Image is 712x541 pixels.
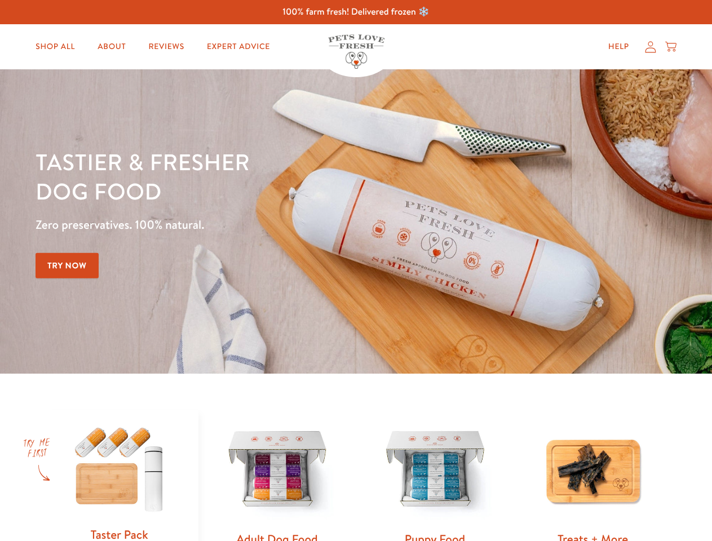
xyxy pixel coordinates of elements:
a: Help [599,36,638,58]
a: Shop All [26,36,84,58]
a: About [89,36,135,58]
h1: Tastier & fresher dog food [36,147,463,206]
a: Try Now [36,253,99,278]
a: Expert Advice [198,36,279,58]
p: Zero preservatives. 100% natural. [36,215,463,235]
img: Pets Love Fresh [328,34,384,69]
a: Reviews [139,36,193,58]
